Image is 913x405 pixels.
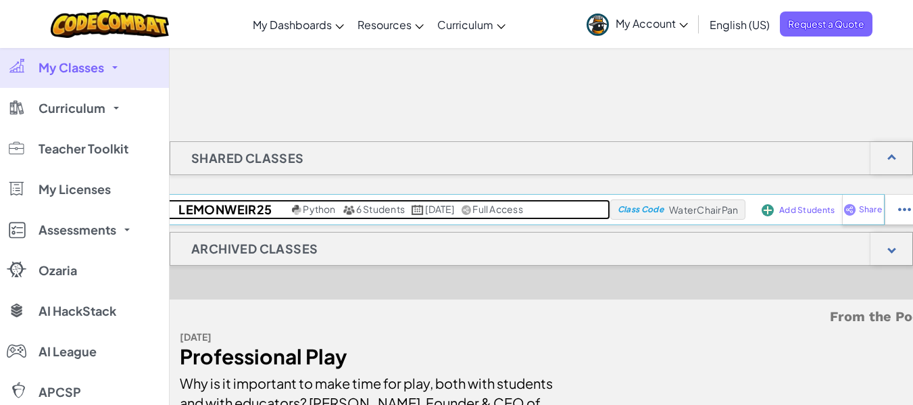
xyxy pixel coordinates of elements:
[158,199,610,220] a: Lemonweir25 Python 6 Students [DATE] Full Access
[39,346,97,358] span: AI League
[51,10,169,38] img: CodeCombat logo
[472,203,523,215] span: Full Access
[351,6,430,43] a: Resources
[898,204,911,216] img: IconStudentEllipsis.svg
[710,18,770,32] span: English (US)
[357,18,412,32] span: Resources
[39,62,104,74] span: My Classes
[587,14,609,36] img: avatar
[180,347,555,366] div: Professional Play
[39,143,128,155] span: Teacher Toolkit
[843,204,856,216] img: IconShare_Purple.svg
[180,327,555,347] div: [DATE]
[859,206,882,214] span: Share
[618,206,664,214] span: Class Code
[39,305,116,317] span: AI HackStack
[356,203,405,215] span: 6 Students
[616,16,688,30] span: My Account
[425,203,454,215] span: [DATE]
[39,224,116,236] span: Assessments
[779,206,835,214] span: Add Students
[703,6,776,43] a: English (US)
[462,205,471,215] img: IconShare_Gray.svg
[39,183,111,195] span: My Licenses
[170,141,325,175] h1: Shared Classes
[158,199,288,220] h2: Lemonweir25
[430,6,512,43] a: Curriculum
[762,204,774,216] img: IconAddStudents.svg
[170,232,339,266] h1: Archived Classes
[412,205,424,215] img: calendar.svg
[292,205,302,215] img: python.png
[39,102,105,114] span: Curriculum
[437,18,493,32] span: Curriculum
[343,205,355,215] img: MultipleUsers.png
[246,6,351,43] a: My Dashboards
[669,204,738,216] span: WaterChairPan
[253,18,332,32] span: My Dashboards
[39,264,77,277] span: Ozaria
[780,11,872,37] a: Request a Quote
[580,3,695,45] a: My Account
[303,203,335,215] span: Python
